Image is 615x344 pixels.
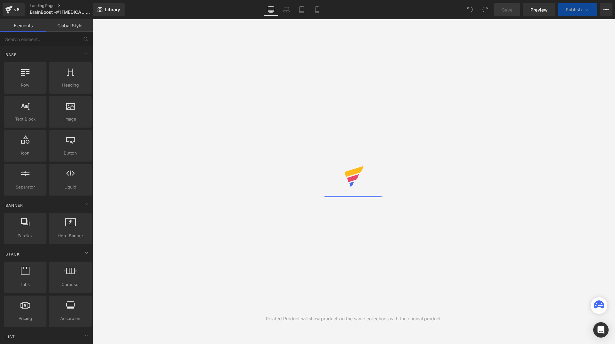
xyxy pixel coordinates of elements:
div: v6 [13,5,21,14]
button: More [600,3,612,16]
span: Button [51,150,90,156]
span: Heading [51,82,90,88]
a: Global Style [46,19,93,32]
span: List [5,334,16,340]
span: Separator [6,184,45,190]
span: Pricing [6,315,45,322]
span: Parallax [6,232,45,239]
span: Preview [530,6,548,13]
span: Library [105,7,120,13]
a: New Library [93,3,125,16]
div: Related Product will show products in the same collections with the original product. [266,315,442,322]
span: Text Block [6,116,45,122]
div: Open Intercom Messenger [593,322,609,338]
button: Publish [558,3,597,16]
span: Save [502,6,512,13]
span: Image [51,116,90,122]
span: Carousel [51,281,90,288]
a: Mobile [309,3,325,16]
a: Laptop [279,3,294,16]
a: Landing Pages [30,3,103,8]
span: Row [6,82,45,88]
span: Tabs [6,281,45,288]
button: Undo [463,3,476,16]
button: Redo [479,3,492,16]
a: Preview [523,3,555,16]
span: BrainBoost -#1 [MEDICAL_DATA] [30,10,91,15]
span: Banner [5,202,24,208]
span: Accordion [51,315,90,322]
a: Tablet [294,3,309,16]
span: Hero Banner [51,232,90,239]
a: Desktop [263,3,279,16]
span: Liquid [51,184,90,190]
span: Publish [566,7,582,12]
a: v6 [3,3,25,16]
span: Base [5,52,17,58]
span: Stack [5,251,20,257]
span: Icon [6,150,45,156]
